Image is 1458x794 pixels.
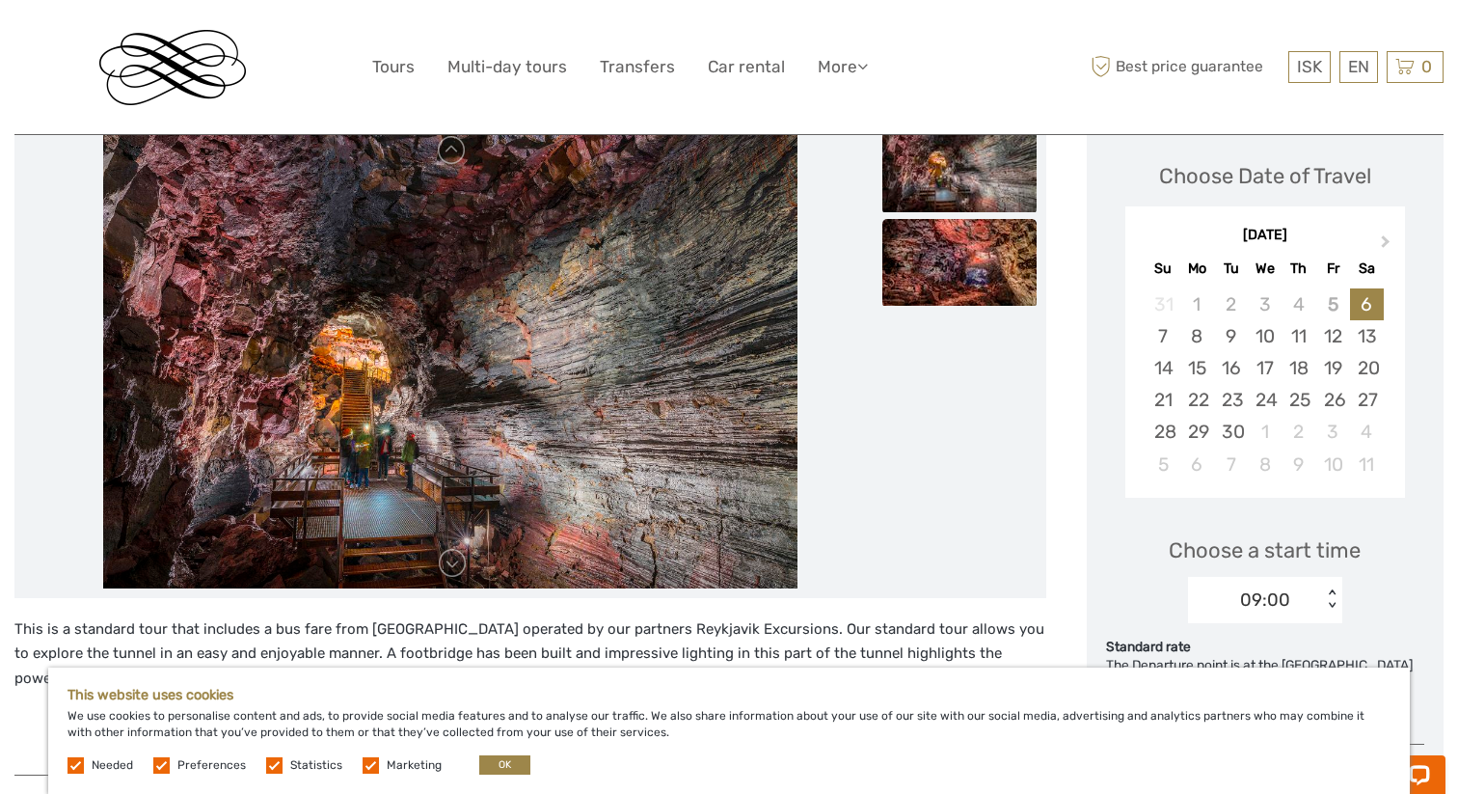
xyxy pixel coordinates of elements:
[1248,352,1282,384] div: Choose Wednesday, September 17th, 2025
[1248,288,1282,320] div: Not available Wednesday, September 3rd, 2025
[1282,384,1315,416] div: Choose Thursday, September 25th, 2025
[1214,288,1248,320] div: Not available Tuesday, September 2nd, 2025
[882,219,1037,306] img: d3ce50650aa043b3b4c2eb14622f79db_slider_thumbnail.jpg
[1214,320,1248,352] div: Choose Tuesday, September 9th, 2025
[708,53,785,81] a: Car rental
[1316,449,1350,480] div: Choose Friday, October 10th, 2025
[1324,589,1340,610] div: < >
[1248,416,1282,448] div: Choose Wednesday, October 1st, 2025
[67,687,1390,703] h5: This website uses cookies
[1147,449,1180,480] div: Choose Sunday, October 5th, 2025
[1350,384,1384,416] div: Choose Saturday, September 27th, 2025
[479,755,530,775] button: OK
[177,757,246,774] label: Preferences
[1180,449,1214,480] div: Choose Monday, October 6th, 2025
[882,125,1037,212] img: b25d00636b7242728e8202b364ca0ca1_slider_thumbnail.jpg
[1087,51,1284,83] span: Best price guarantee
[1316,256,1350,282] div: Fr
[1240,588,1290,613] div: 09:00
[1339,51,1378,83] div: EN
[222,30,245,53] button: Open LiveChat chat widget
[600,53,675,81] a: Transfers
[1106,656,1425,713] div: The Departure point is at the [GEOGRAPHIC_DATA] in [GEOGRAPHIC_DATA]. Optional pickup may be sele...
[1125,226,1406,246] div: [DATE]
[1248,256,1282,282] div: We
[1180,352,1214,384] div: Choose Monday, September 15th, 2025
[1350,256,1384,282] div: Sa
[1180,288,1214,320] div: Not available Monday, September 1st, 2025
[92,757,133,774] label: Needed
[1316,288,1350,320] div: Not available Friday, September 5th, 2025
[1282,352,1315,384] div: Choose Thursday, September 18th, 2025
[1147,352,1180,384] div: Choose Sunday, September 14th, 2025
[1282,256,1315,282] div: Th
[290,757,342,774] label: Statistics
[1180,416,1214,448] div: Choose Monday, September 29th, 2025
[1180,320,1214,352] div: Choose Monday, September 8th, 2025
[1214,416,1248,448] div: Choose Tuesday, September 30th, 2025
[27,34,218,49] p: Chat now
[1282,288,1315,320] div: Not available Thursday, September 4th, 2025
[1147,256,1180,282] div: Su
[1159,161,1371,191] div: Choose Date of Travel
[1214,449,1248,480] div: Choose Tuesday, October 7th, 2025
[1180,384,1214,416] div: Choose Monday, September 22nd, 2025
[1180,256,1214,282] div: Mo
[1350,449,1384,480] div: Choose Saturday, October 11th, 2025
[1214,384,1248,416] div: Choose Tuesday, September 23rd, 2025
[1248,384,1282,416] div: Choose Wednesday, September 24th, 2025
[1214,352,1248,384] div: Choose Tuesday, September 16th, 2025
[1350,320,1384,352] div: Choose Saturday, September 13th, 2025
[1297,57,1322,76] span: ISK
[103,125,797,589] img: b25d00636b7242728e8202b364ca0ca1_main_slider.jpg
[1418,57,1435,76] span: 0
[447,53,567,81] a: Multi-day tours
[1316,352,1350,384] div: Choose Friday, September 19th, 2025
[1214,256,1248,282] div: Tu
[48,668,1410,794] div: We use cookies to personalise content and ads, to provide social media features and to analyse ou...
[1282,416,1315,448] div: Choose Thursday, October 2nd, 2025
[1316,320,1350,352] div: Choose Friday, September 12th, 2025
[1147,320,1180,352] div: Choose Sunday, September 7th, 2025
[1350,352,1384,384] div: Choose Saturday, September 20th, 2025
[387,757,442,774] label: Marketing
[1106,638,1425,657] div: Standard rate
[1372,231,1403,261] button: Next Month
[1248,449,1282,480] div: Choose Wednesday, October 8th, 2025
[99,30,246,105] img: Reykjavik Residence
[1350,416,1384,448] div: Choose Saturday, October 4th, 2025
[1282,320,1315,352] div: Choose Thursday, September 11th, 2025
[1316,384,1350,416] div: Choose Friday, September 26th, 2025
[1350,288,1384,320] div: Choose Saturday, September 6th, 2025
[1147,288,1180,320] div: Not available Sunday, August 31st, 2025
[1248,320,1282,352] div: Choose Wednesday, September 10th, 2025
[14,617,1046,692] p: This is a standard tour that includes a bus fare from [GEOGRAPHIC_DATA] operated by our partners ...
[1282,449,1315,480] div: Choose Thursday, October 9th, 2025
[1147,384,1180,416] div: Choose Sunday, September 21st, 2025
[1147,416,1180,448] div: Choose Sunday, September 28th, 2025
[1316,416,1350,448] div: Choose Friday, October 3rd, 2025
[372,53,415,81] a: Tours
[818,53,868,81] a: More
[1169,535,1361,565] span: Choose a start time
[1131,288,1399,480] div: month 2025-09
